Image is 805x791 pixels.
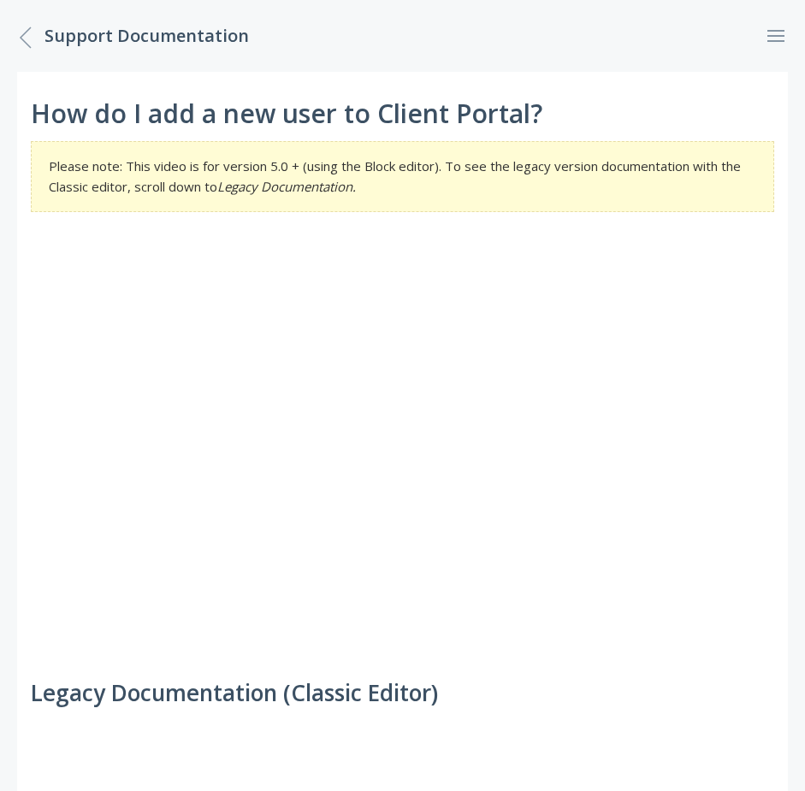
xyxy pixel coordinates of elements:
[31,99,774,128] h1: How do I add a new user to Client Portal?
[31,238,774,656] iframe: Adding clients to Client Portal
[217,178,356,195] em: Legacy Documentation.
[21,16,249,56] a: Support Documentation
[31,681,774,706] h2: Legacy Documentation (Classic Editor)
[31,141,774,212] section: Please note: This video is for version 5.0 + (using the Block editor). To see the legacy version ...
